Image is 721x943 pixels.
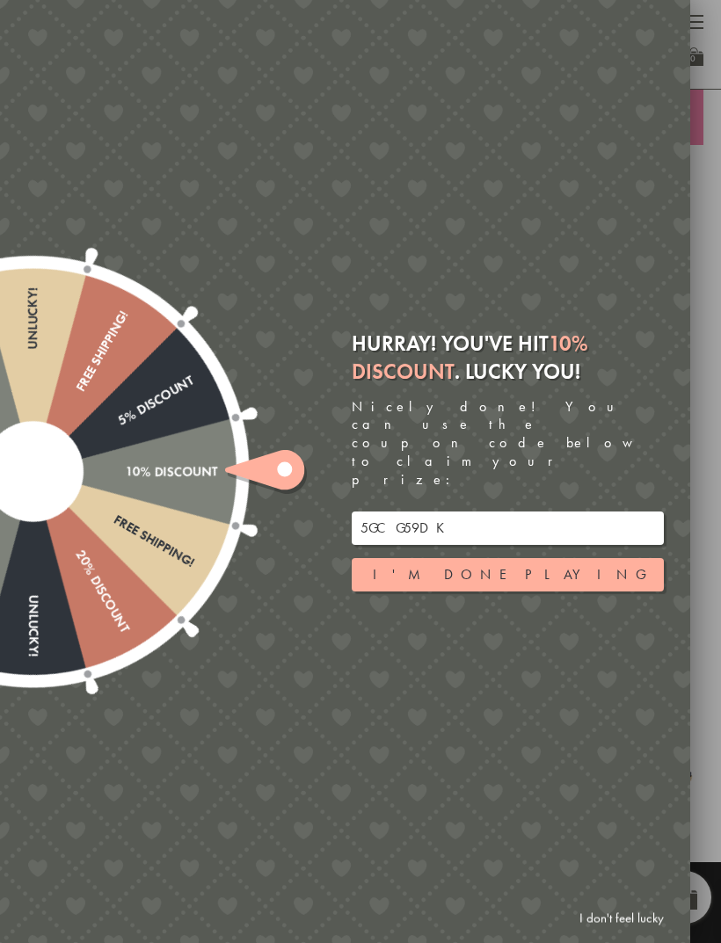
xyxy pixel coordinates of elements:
div: Hurray! You've hit . Lucky you! [352,330,664,384]
div: Unlucky! [25,472,40,656]
em: 10% Discount [352,330,588,384]
div: Free shipping! [29,465,196,570]
div: Nicely done! You can use the coupon code below to claim your prize: [352,398,664,490]
input: Your email [352,511,664,545]
div: Free shipping! [26,308,132,475]
div: 5% Discount [29,373,196,478]
div: 20% Discount [26,468,132,635]
div: Unlucky! [25,287,40,472]
div: 10% Discount [33,464,218,479]
button: I'm done playing [352,558,664,591]
a: I don't feel lucky [571,902,673,934]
